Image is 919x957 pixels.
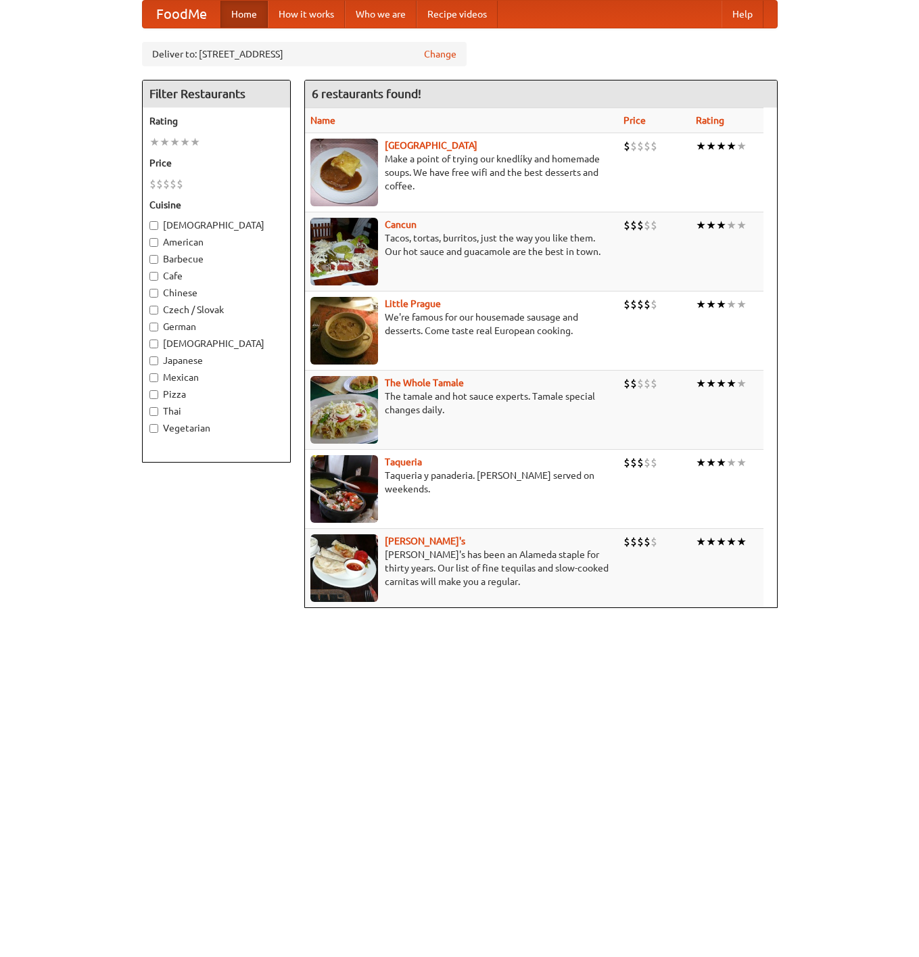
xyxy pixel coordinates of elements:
[149,424,158,433] input: Vegetarian
[385,219,417,230] a: Cancun
[190,135,200,149] li: ★
[722,1,763,28] a: Help
[716,534,726,549] li: ★
[651,455,657,470] li: $
[417,1,498,28] a: Recipe videos
[623,376,630,391] li: $
[696,534,706,549] li: ★
[385,140,477,151] b: [GEOGRAPHIC_DATA]
[644,376,651,391] li: $
[180,135,190,149] li: ★
[637,139,644,154] li: $
[651,218,657,233] li: $
[149,269,283,283] label: Cafe
[716,455,726,470] li: ★
[736,218,747,233] li: ★
[220,1,268,28] a: Home
[696,218,706,233] li: ★
[170,177,176,191] li: $
[310,152,613,193] p: Make a point of trying our knedlíky and homemade soups. We have free wifi and the best desserts a...
[706,218,716,233] li: ★
[160,135,170,149] li: ★
[310,534,378,602] img: pedros.jpg
[149,356,158,365] input: Japanese
[706,297,716,312] li: ★
[706,139,716,154] li: ★
[149,306,158,314] input: Czech / Slovak
[149,373,158,382] input: Mexican
[149,404,283,418] label: Thai
[385,298,441,309] b: Little Prague
[706,455,716,470] li: ★
[149,177,156,191] li: $
[630,455,637,470] li: $
[149,235,283,249] label: American
[310,376,378,444] img: wholetamale.jpg
[149,407,158,416] input: Thai
[696,297,706,312] li: ★
[156,177,163,191] li: $
[637,534,644,549] li: $
[149,198,283,212] h5: Cuisine
[149,371,283,384] label: Mexican
[637,376,644,391] li: $
[716,139,726,154] li: ★
[143,80,290,108] h4: Filter Restaurants
[630,534,637,549] li: $
[170,135,180,149] li: ★
[149,421,283,435] label: Vegetarian
[385,457,422,467] a: Taqueria
[149,221,158,230] input: [DEMOGRAPHIC_DATA]
[149,390,158,399] input: Pizza
[345,1,417,28] a: Who we are
[637,218,644,233] li: $
[726,455,736,470] li: ★
[736,534,747,549] li: ★
[310,139,378,206] img: czechpoint.jpg
[149,135,160,149] li: ★
[736,139,747,154] li: ★
[385,536,465,546] a: [PERSON_NAME]'s
[149,156,283,170] h5: Price
[696,139,706,154] li: ★
[149,218,283,232] label: [DEMOGRAPHIC_DATA]
[644,218,651,233] li: $
[630,218,637,233] li: $
[651,534,657,549] li: $
[651,297,657,312] li: $
[726,534,736,549] li: ★
[623,115,646,126] a: Price
[630,139,637,154] li: $
[312,87,421,100] ng-pluralize: 6 restaurants found!
[149,337,283,350] label: [DEMOGRAPHIC_DATA]
[268,1,345,28] a: How it works
[149,255,158,264] input: Barbecue
[149,388,283,401] label: Pizza
[637,297,644,312] li: $
[644,139,651,154] li: $
[149,320,283,333] label: German
[644,297,651,312] li: $
[716,376,726,391] li: ★
[149,303,283,317] label: Czech / Slovak
[630,297,637,312] li: $
[310,115,335,126] a: Name
[176,177,183,191] li: $
[310,390,613,417] p: The tamale and hot sauce experts. Tamale special changes daily.
[142,42,467,66] div: Deliver to: [STREET_ADDRESS]
[310,548,613,588] p: [PERSON_NAME]'s has been an Alameda staple for thirty years. Our list of fine tequilas and slow-c...
[149,354,283,367] label: Japanese
[706,534,716,549] li: ★
[149,272,158,281] input: Cafe
[644,534,651,549] li: $
[623,455,630,470] li: $
[623,534,630,549] li: $
[143,1,220,28] a: FoodMe
[726,297,736,312] li: ★
[726,218,736,233] li: ★
[149,289,158,298] input: Chinese
[149,323,158,331] input: German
